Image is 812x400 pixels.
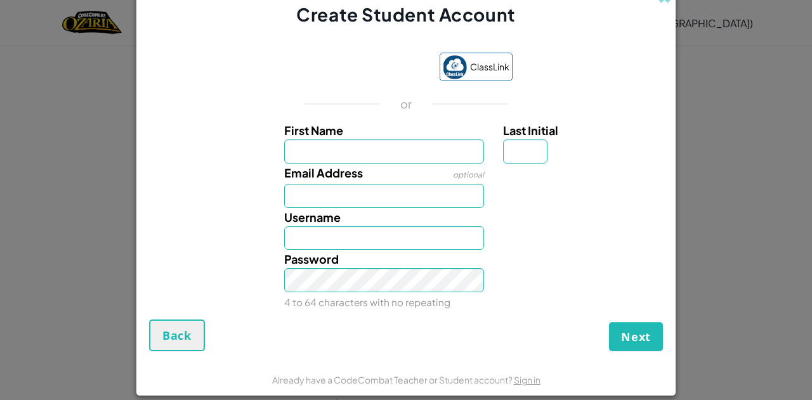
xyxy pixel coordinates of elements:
span: ClassLink [470,58,509,76]
span: Create Student Account [296,3,515,25]
span: Back [162,328,192,343]
p: or [400,96,412,112]
span: First Name [284,123,343,138]
span: Last Initial [503,123,558,138]
span: optional [453,170,484,179]
span: Username [284,210,341,224]
span: Email Address [284,165,363,180]
button: Next [609,322,663,351]
small: 4 to 64 characters with no repeating [284,296,450,308]
iframe: Sign in with Google Button [294,55,433,82]
button: Back [149,319,205,351]
span: Next [621,329,651,344]
a: Sign in [514,374,540,385]
img: classlink-logo-small.png [443,55,467,79]
span: Already have a CodeCombat Teacher or Student account? [272,374,514,385]
span: Password [284,252,339,266]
